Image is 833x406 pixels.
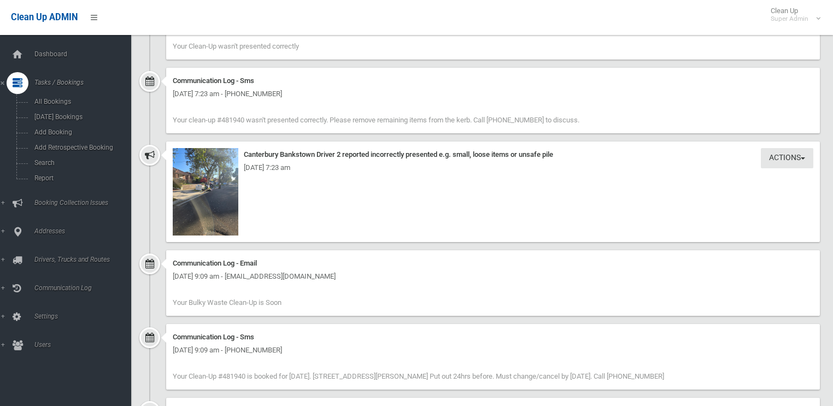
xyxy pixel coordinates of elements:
span: Report [31,174,133,182]
span: Your Clean-Up wasn't presented correctly [173,42,299,50]
span: [DATE] Bookings [31,113,133,121]
span: Booking Collection Issues [31,199,142,207]
div: Communication Log - Email [173,257,813,270]
div: Communication Log - Sms [173,74,813,87]
span: Add Booking [31,128,133,136]
img: 1000016145.jpg [173,148,238,236]
div: Canterbury Bankstown Driver 2 reported incorrectly presented e.g. small, loose items or unsafe pile [173,148,813,161]
div: [DATE] 7:23 am [173,161,813,174]
div: Communication Log - Sms [173,331,813,344]
div: [DATE] 9:09 am - [PHONE_NUMBER] [173,344,813,357]
span: Add Retrospective Booking [31,144,133,151]
span: Users [31,341,142,349]
span: Communication Log [31,284,142,292]
span: Tasks / Bookings [31,79,142,86]
span: Search [31,159,133,167]
small: Super Admin [771,15,808,23]
span: Clean Up ADMIN [11,12,78,22]
span: Settings [31,313,142,320]
span: Dashboard [31,50,142,58]
span: Your Clean-Up #481940 is booked for [DATE]. [STREET_ADDRESS][PERSON_NAME] Put out 24hrs before. M... [173,372,664,380]
span: Clean Up [765,7,819,23]
div: [DATE] 7:23 am - [PHONE_NUMBER] [173,87,813,101]
span: Your Bulky Waste Clean-Up is Soon [173,298,281,307]
span: All Bookings [31,98,133,105]
div: [DATE] 9:09 am - [EMAIL_ADDRESS][DOMAIN_NAME] [173,270,813,283]
span: Your clean-up #481940 wasn't presented correctly. Please remove remaining items from the kerb. Ca... [173,116,579,124]
button: Actions [761,148,813,168]
span: Addresses [31,227,142,235]
span: Drivers, Trucks and Routes [31,256,142,263]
